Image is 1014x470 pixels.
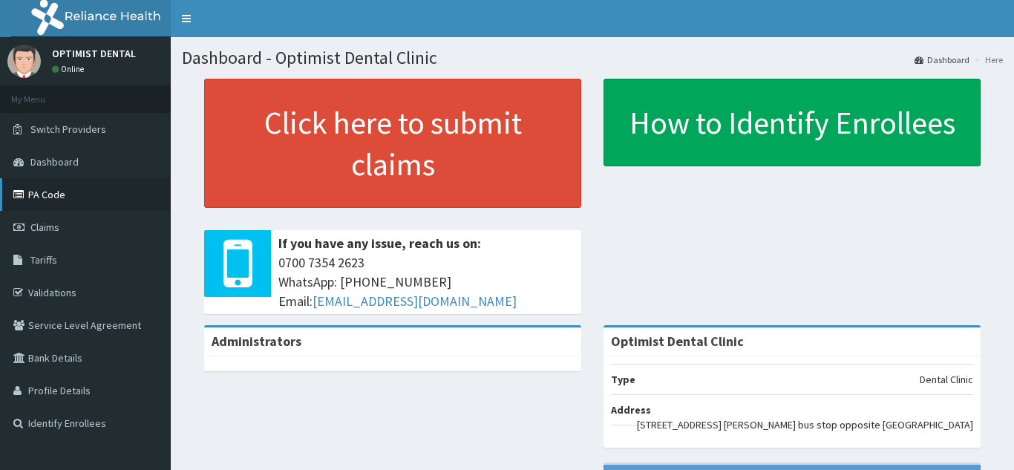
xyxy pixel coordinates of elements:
[52,64,88,74] a: Online
[611,403,651,417] b: Address
[637,417,973,432] p: [STREET_ADDRESS] [PERSON_NAME] bus stop opposite [GEOGRAPHIC_DATA]
[278,253,574,310] span: 0700 7354 2623 WhatsApp: [PHONE_NUMBER] Email:
[212,333,301,350] b: Administrators
[30,253,57,267] span: Tariffs
[604,79,981,166] a: How to Identify Enrollees
[915,53,969,66] a: Dashboard
[30,221,59,234] span: Claims
[971,53,1003,66] li: Here
[204,79,581,208] a: Click here to submit claims
[7,45,41,78] img: User Image
[611,373,635,386] b: Type
[52,48,136,59] p: OPTIMIST DENTAL
[30,155,79,169] span: Dashboard
[182,48,1003,68] h1: Dashboard - Optimist Dental Clinic
[611,333,744,350] strong: Optimist Dental Clinic
[313,293,517,310] a: [EMAIL_ADDRESS][DOMAIN_NAME]
[278,235,481,252] b: If you have any issue, reach us on:
[920,372,973,387] p: Dental Clinic
[30,123,106,136] span: Switch Providers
